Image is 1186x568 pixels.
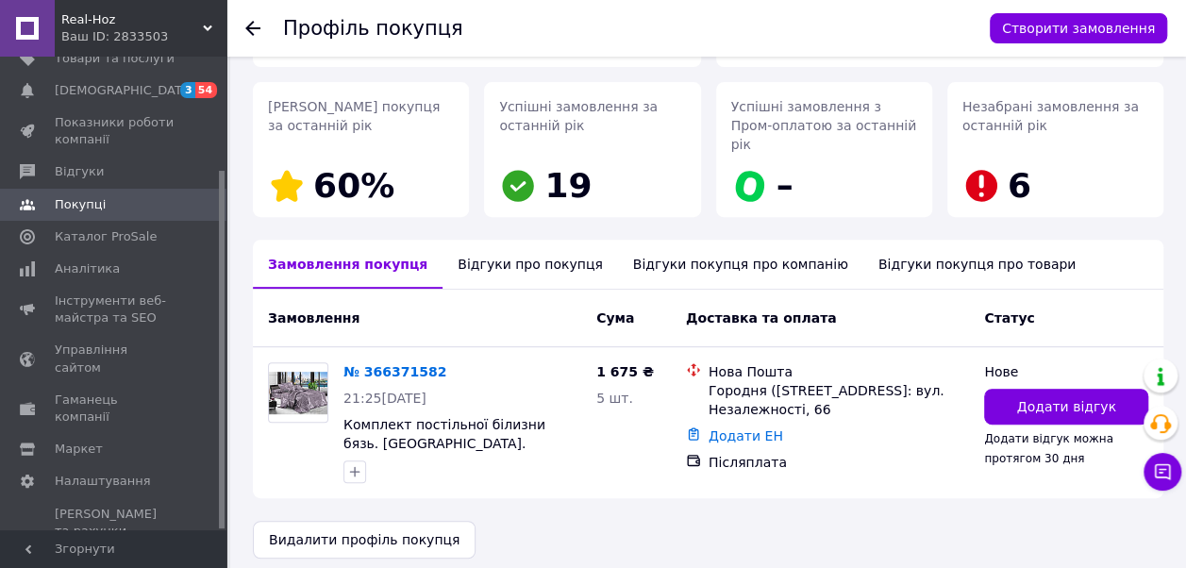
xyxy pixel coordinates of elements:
[55,441,103,458] span: Маркет
[499,99,658,133] span: Успішні замовлення за останній рік
[984,432,1113,464] span: Додати відгук можна протягом 30 дня
[268,362,328,423] a: Фото товару
[443,240,617,289] div: Відгуки про покупця
[709,381,969,419] div: Городня ([STREET_ADDRESS]: вул. Незалежності, 66
[984,389,1148,425] button: Додати відгук
[195,82,217,98] span: 54
[544,166,592,205] span: 19
[343,391,426,406] span: 21:25[DATE]
[709,428,783,443] a: Додати ЕН
[245,19,260,38] div: Повернутися назад
[61,11,203,28] span: Real-Hoz
[1144,453,1181,491] button: Чат з покупцем
[343,417,545,451] a: Комплект постільної білизни бязь. [GEOGRAPHIC_DATA].
[686,310,837,326] span: Доставка та оплата
[777,166,793,205] span: –
[709,453,969,472] div: Післяплата
[269,372,327,414] img: Фото товару
[55,392,175,426] span: Гаманець компанії
[55,473,151,490] span: Налаштування
[55,196,106,213] span: Покупці
[962,99,1139,133] span: Незабрані замовлення за останній рік
[863,240,1091,289] div: Відгуки покупця про товари
[55,260,120,277] span: Аналітика
[55,163,104,180] span: Відгуки
[55,292,175,326] span: Інструменти веб-майстра та SEO
[55,114,175,148] span: Показники роботи компанії
[313,166,394,205] span: 60%
[1008,166,1031,205] span: 6
[343,364,446,379] a: № 366371582
[253,521,476,559] button: Видалити профіль покупця
[61,28,226,45] div: Ваш ID: 2833503
[253,240,443,289] div: Замовлення покупця
[268,99,440,133] span: [PERSON_NAME] покупця за останній рік
[55,82,194,99] span: [DEMOGRAPHIC_DATA]
[618,240,863,289] div: Відгуки покупця про компанію
[1016,397,1115,416] span: Додати відгук
[709,362,969,381] div: Нова Пошта
[596,391,633,406] span: 5 шт.
[268,310,359,326] span: Замовлення
[180,82,195,98] span: 3
[596,310,634,326] span: Cума
[596,364,654,379] span: 1 675 ₴
[984,310,1034,326] span: Статус
[984,362,1148,381] div: Нове
[55,342,175,376] span: Управління сайтом
[990,13,1167,43] button: Створити замовлення
[55,50,175,67] span: Товари та послуги
[731,99,917,152] span: Успішні замовлення з Пром-оплатою за останній рік
[283,17,463,40] h1: Профіль покупця
[55,228,157,245] span: Каталог ProSale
